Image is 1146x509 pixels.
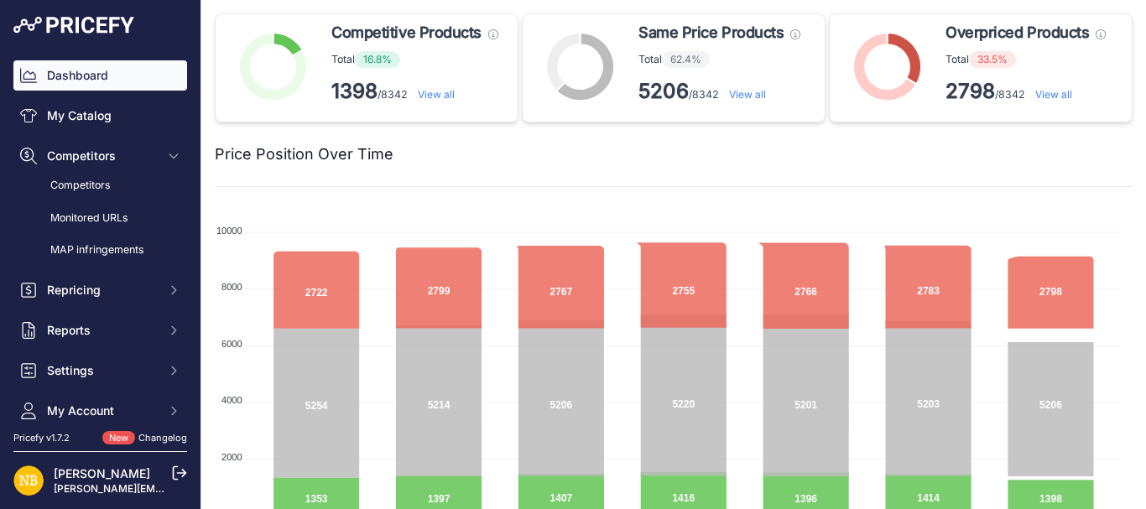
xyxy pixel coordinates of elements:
button: Settings [13,356,187,386]
span: New [102,431,135,445]
span: My Account [47,403,157,419]
span: Reports [47,322,157,339]
span: 16.8% [355,51,400,68]
a: View all [1035,88,1072,101]
p: Total [331,51,498,68]
a: MAP infringements [13,236,187,265]
a: [PERSON_NAME] [54,466,150,480]
button: My Account [13,396,187,426]
tspan: 10000 [216,226,242,236]
p: /8342 [945,78,1106,105]
a: Changelog [138,432,187,444]
strong: 2798 [945,79,995,103]
span: Competitors [47,148,157,164]
tspan: 6000 [221,339,242,349]
span: Competitive Products [331,21,482,44]
strong: 1398 [331,79,378,103]
img: Pricefy Logo [13,17,134,34]
tspan: 8000 [221,282,242,292]
p: Total [638,51,800,68]
tspan: 4000 [221,395,242,405]
a: Dashboard [13,60,187,91]
a: View all [418,88,455,101]
h2: Price Position Over Time [215,143,393,166]
span: Repricing [47,282,157,299]
span: Overpriced Products [945,21,1089,44]
p: /8342 [331,78,498,105]
div: Pricefy v1.7.2 [13,431,70,445]
span: 62.4% [662,51,710,68]
span: Same Price Products [638,21,784,44]
span: Settings [47,362,157,379]
p: /8342 [638,78,800,105]
a: [PERSON_NAME][EMAIL_ADDRESS][DOMAIN_NAME] [54,482,312,495]
p: Total [945,51,1106,68]
button: Competitors [13,141,187,171]
strong: 5206 [638,79,689,103]
a: Monitored URLs [13,204,187,233]
button: Reports [13,315,187,345]
button: Repricing [13,275,187,305]
a: View all [729,88,766,101]
a: Competitors [13,171,187,200]
tspan: 2000 [221,452,242,462]
span: 33.5% [969,51,1016,68]
a: My Catalog [13,101,187,131]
